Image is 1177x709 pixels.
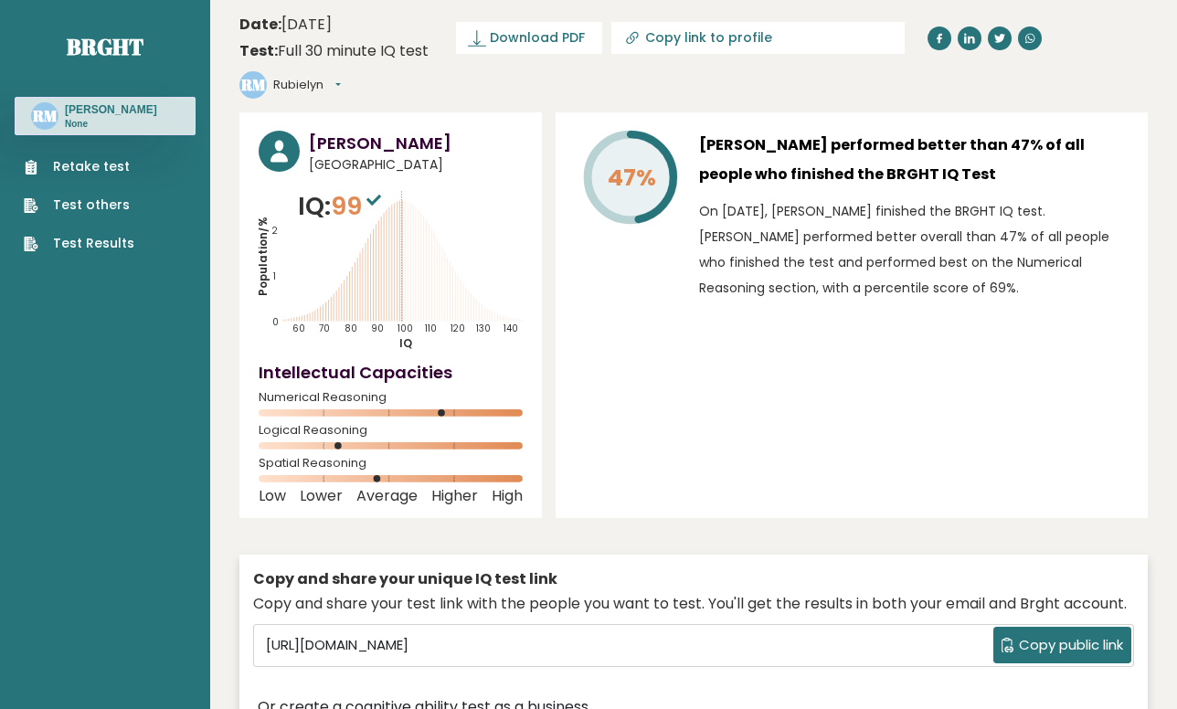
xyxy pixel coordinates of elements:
a: Brght [67,32,143,61]
tspan: 1 [274,270,277,282]
div: Full 30 minute IQ test [239,40,429,62]
tspan: 47% [608,162,656,194]
span: Download PDF [490,28,585,48]
a: Retake test [24,157,134,176]
tspan: 60 [292,323,305,335]
tspan: 140 [504,323,518,335]
span: Low [259,492,286,500]
h3: [PERSON_NAME] performed better than 47% of all people who finished the BRGHT IQ Test [699,131,1129,189]
span: Copy public link [1019,635,1123,656]
h4: Intellectual Capacities [259,360,523,385]
tspan: 120 [451,323,466,335]
tspan: 130 [477,323,492,335]
h3: [PERSON_NAME] [309,131,523,155]
a: Test Results [24,234,134,253]
span: High [492,492,523,500]
text: RM [240,74,266,95]
span: Average [356,492,418,500]
div: Copy and share your unique IQ test link [253,568,1134,590]
tspan: 90 [371,323,384,335]
span: Spatial Reasoning [259,460,523,467]
p: None [65,118,157,131]
tspan: 100 [398,323,413,335]
h3: [PERSON_NAME] [65,102,157,117]
tspan: 80 [345,323,358,335]
tspan: 70 [319,323,330,335]
p: On [DATE], [PERSON_NAME] finished the BRGHT IQ test. [PERSON_NAME] performed better overall than ... [699,198,1129,301]
a: Test others [24,196,134,215]
tspan: Population/% [256,217,270,296]
a: Download PDF [456,22,602,54]
span: Numerical Reasoning [259,394,523,401]
tspan: IQ [400,336,413,351]
span: 99 [331,189,386,223]
tspan: 0 [272,317,279,329]
tspan: 110 [425,323,437,335]
span: Lower [300,492,343,500]
button: Copy public link [993,627,1131,663]
span: Logical Reasoning [259,427,523,434]
text: RM [32,105,58,126]
time: [DATE] [239,14,332,36]
div: Copy and share your test link with the people you want to test. You'll get the results in both yo... [253,593,1134,615]
p: IQ: [298,188,386,225]
span: Higher [431,492,478,500]
span: [GEOGRAPHIC_DATA] [309,155,523,175]
button: Rubielyn [273,76,341,94]
b: Test: [239,40,278,61]
tspan: 2 [273,225,279,237]
b: Date: [239,14,281,35]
